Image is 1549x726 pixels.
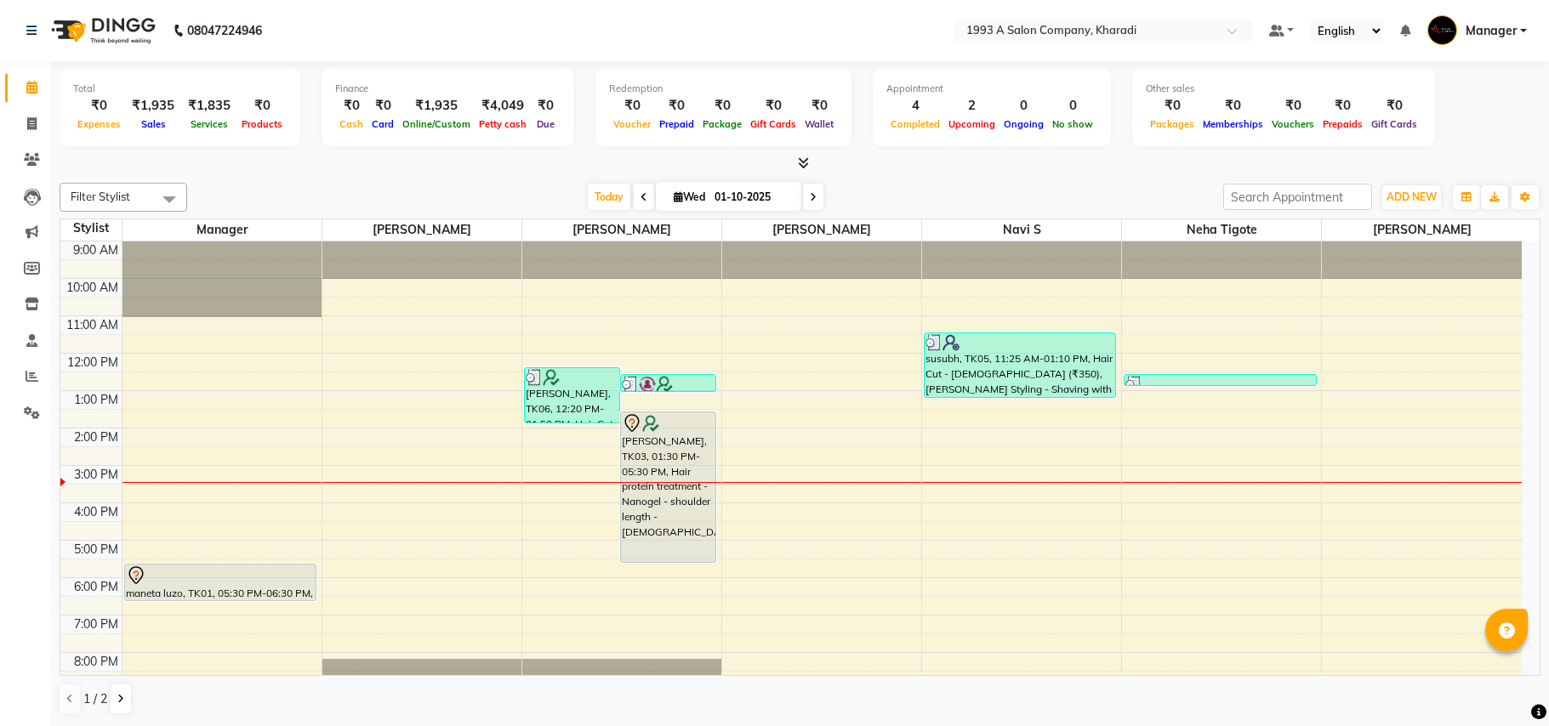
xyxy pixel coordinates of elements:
span: Today [588,184,630,210]
span: No show [1048,118,1097,130]
span: Services [186,118,232,130]
div: 9:00 AM [70,241,122,259]
span: Upcoming [944,118,999,130]
div: ₹0 [746,96,800,116]
img: Manager [1427,15,1457,45]
b: 08047224946 [187,7,262,54]
iframe: chat widget [1478,658,1532,709]
input: Search Appointment [1223,184,1372,210]
span: Gift Cards [746,118,800,130]
button: ADD NEW [1382,185,1441,209]
div: ₹0 [655,96,698,116]
div: ₹0 [335,96,367,116]
span: Expenses [73,118,125,130]
div: Total [73,82,287,96]
span: Wed [669,190,709,203]
div: ₹0 [609,96,655,116]
div: 8:00 PM [71,653,122,671]
span: Packages [1146,118,1199,130]
div: ₹0 [367,96,398,116]
div: ₹0 [1367,96,1421,116]
div: 10:00 AM [63,279,122,297]
div: ₹1,935 [125,96,181,116]
span: [PERSON_NAME] [722,219,921,241]
span: Gift Cards [1367,118,1421,130]
input: 2025-10-01 [709,184,794,210]
div: 7:00 PM [71,615,122,633]
div: Appointment [886,82,1097,96]
span: Package [698,118,746,130]
span: Ongoing [999,118,1048,130]
span: ADD NEW [1387,190,1437,203]
div: ₹0 [1146,96,1199,116]
span: Voucher [609,118,655,130]
span: Prepaid [655,118,698,130]
div: ₹0 [800,96,838,116]
span: Due [532,118,559,130]
div: 12:00 PM [64,354,122,372]
span: Vouchers [1267,118,1318,130]
span: Cash [335,118,367,130]
div: Other sales [1146,82,1421,96]
span: Sales [137,118,170,130]
span: Completed [886,118,944,130]
div: 0 [999,96,1048,116]
span: Manager [1466,22,1517,40]
div: pragyya, TK04, 12:30 PM-12:45 PM, Threading - Eyebrows - [DEMOGRAPHIC_DATA] (₹70) [1125,375,1315,385]
div: ₹1,935 [398,96,475,116]
span: Manager [122,219,322,241]
span: [PERSON_NAME] [1322,219,1522,241]
span: 1 / 2 [83,690,107,708]
div: 4:00 PM [71,503,122,521]
span: Products [237,118,287,130]
div: Finance [335,82,561,96]
div: ₹1,835 [181,96,237,116]
div: 2 [944,96,999,116]
span: Card [367,118,398,130]
div: ₹0 [1318,96,1367,116]
div: ₹0 [1267,96,1318,116]
span: Memberships [1199,118,1267,130]
div: 1:00 PM [71,391,122,409]
div: [PERSON_NAME], TK02, 12:30 PM-01:00 PM, [PERSON_NAME] Styling - [PERSON_NAME] trim with Mustache ... [621,375,715,391]
span: Neha Tigote [1122,219,1321,241]
div: ₹0 [531,96,561,116]
div: 5:00 PM [71,541,122,559]
span: Filter Stylist [71,190,130,203]
div: 6:00 PM [71,578,122,596]
div: susubh, TK05, 11:25 AM-01:10 PM, Hair Cut - [DEMOGRAPHIC_DATA] (₹350),[PERSON_NAME] Styling - Sha... [925,333,1115,397]
span: Navi S [922,219,1121,241]
div: 11:00 AM [63,316,122,334]
div: ₹4,049 [475,96,531,116]
span: Prepaids [1318,118,1367,130]
div: 3:00 PM [71,466,122,484]
span: Wallet [800,118,838,130]
div: 4 [886,96,944,116]
img: logo [43,7,160,54]
span: [PERSON_NAME] [522,219,721,241]
div: ₹0 [73,96,125,116]
div: ₹0 [237,96,287,116]
span: Petty cash [475,118,531,130]
div: 0 [1048,96,1097,116]
div: ₹0 [698,96,746,116]
span: [PERSON_NAME] [322,219,521,241]
div: 2:00 PM [71,428,122,446]
div: maneta luzo, TK01, 05:30 PM-06:30 PM, Biotop Spa - midback length - [DEMOGRAPHIC_DATA] [125,564,316,600]
div: Stylist [60,219,122,237]
div: ₹0 [1199,96,1267,116]
div: [PERSON_NAME], TK06, 12:20 PM-01:50 PM, Hair Cut with Wella Hair wash - [DEMOGRAPHIC_DATA] (₹450)... [525,368,619,423]
span: Online/Custom [398,118,475,130]
div: Redemption [609,82,838,96]
div: [PERSON_NAME], TK03, 01:30 PM-05:30 PM, Hair protein treatment - Nanogel - shoulder length - [DEM... [621,412,715,562]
